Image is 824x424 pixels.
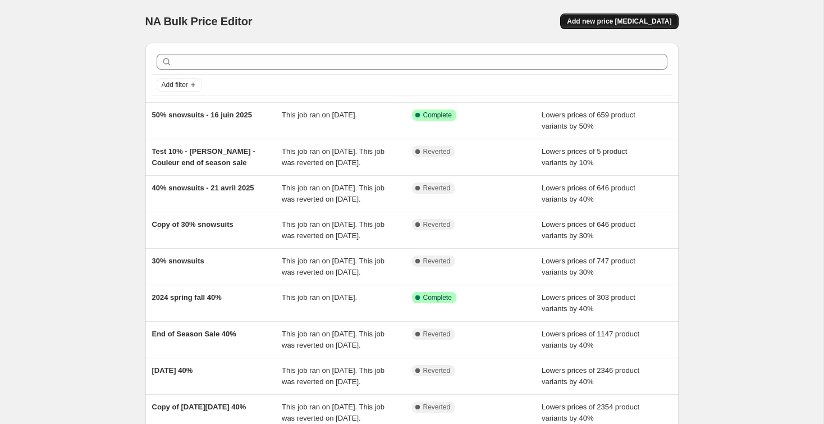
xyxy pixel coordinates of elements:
[282,111,357,119] span: This job ran on [DATE].
[423,257,451,266] span: Reverted
[542,330,639,349] span: Lowers prices of 1147 product variants by 40%
[542,403,639,422] span: Lowers prices of 2354 product variants by 40%
[152,293,222,302] span: 2024 spring fall 40%
[423,293,452,302] span: Complete
[423,330,451,339] span: Reverted
[162,80,188,89] span: Add filter
[152,257,204,265] span: 30% snowsuits
[282,220,384,240] span: This job ran on [DATE]. This job was reverted on [DATE].
[282,330,384,349] span: This job ran on [DATE]. This job was reverted on [DATE].
[560,13,678,29] button: Add new price [MEDICAL_DATA]
[282,403,384,422] span: This job ran on [DATE]. This job was reverted on [DATE].
[152,147,255,167] span: Test 10% - [PERSON_NAME] - Couleur end of season sale
[542,147,627,167] span: Lowers prices of 5 product variants by 10%
[145,15,253,28] span: NA Bulk Price Editor
[152,330,236,338] span: End of Season Sale 40%
[423,366,451,375] span: Reverted
[282,184,384,203] span: This job ran on [DATE]. This job was reverted on [DATE].
[152,220,234,229] span: Copy of 30% snowsuits
[542,366,639,386] span: Lowers prices of 2346 product variants by 40%
[423,184,451,193] span: Reverted
[542,111,635,130] span: Lowers prices of 659 product variants by 50%
[282,366,384,386] span: This job ran on [DATE]. This job was reverted on [DATE].
[282,147,384,167] span: This job ran on [DATE]. This job was reverted on [DATE].
[567,17,671,26] span: Add new price [MEDICAL_DATA]
[542,184,635,203] span: Lowers prices of 646 product variants by 40%
[423,111,452,120] span: Complete
[542,220,635,240] span: Lowers prices of 646 product variants by 30%
[542,257,635,276] span: Lowers prices of 747 product variants by 30%
[542,293,635,313] span: Lowers prices of 303 product variants by 40%
[282,293,357,302] span: This job ran on [DATE].
[282,257,384,276] span: This job ran on [DATE]. This job was reverted on [DATE].
[423,147,451,156] span: Reverted
[152,184,254,192] span: 40% snowsuits - 21 avril 2025
[423,403,451,412] span: Reverted
[152,403,246,411] span: Copy of [DATE][DATE] 40%
[152,111,252,119] span: 50% snowsuits - 16 juin 2025
[423,220,451,229] span: Reverted
[152,366,193,375] span: [DATE] 40%
[157,78,202,92] button: Add filter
